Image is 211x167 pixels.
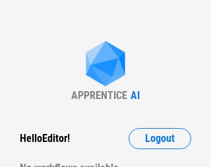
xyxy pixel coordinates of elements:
[131,89,140,102] div: AI
[71,89,127,102] div: APPRENTICE
[145,133,175,144] span: Logout
[20,128,70,149] div: Hello Editor !
[129,128,191,149] button: Logout
[79,41,132,89] img: Apprentice AI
